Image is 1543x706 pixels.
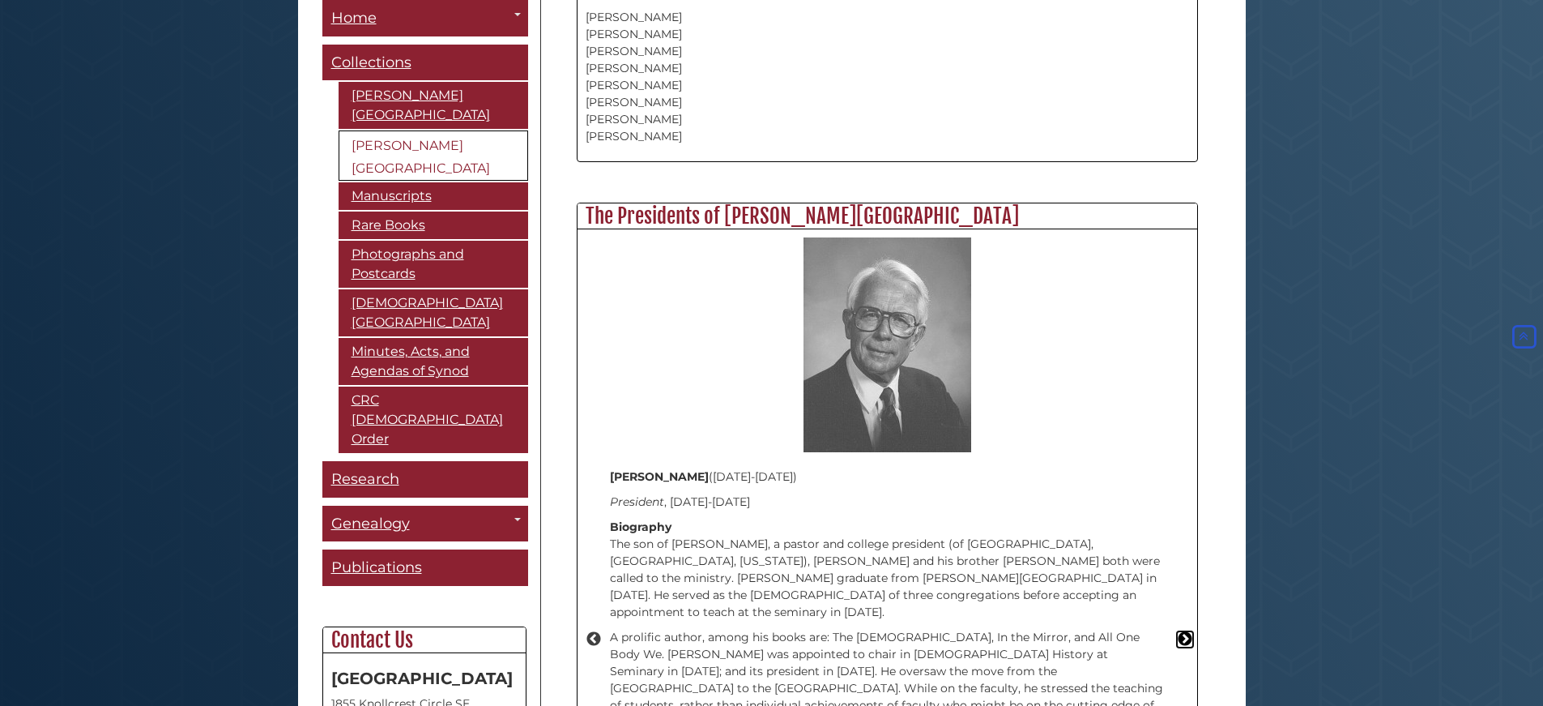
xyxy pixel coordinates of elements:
[323,627,526,653] h2: Contact Us
[322,506,528,542] a: Genealogy
[610,519,1165,621] p: The son of [PERSON_NAME], a pastor and college president (of [GEOGRAPHIC_DATA], [GEOGRAPHIC_DATA]...
[610,469,709,484] strong: [PERSON_NAME]
[339,241,528,288] a: Photographs and Postcards
[339,212,528,239] a: Rare Books
[610,494,1165,511] p: , [DATE]-[DATE]
[1509,330,1539,344] a: Back to Top
[331,515,410,533] span: Genealogy
[339,131,528,181] a: [PERSON_NAME][GEOGRAPHIC_DATA]
[339,82,528,129] a: [PERSON_NAME][GEOGRAPHIC_DATA]
[331,470,399,488] span: Research
[331,53,411,71] span: Collections
[339,387,528,453] a: CRC [DEMOGRAPHIC_DATA] Order
[331,9,377,27] span: Home
[1177,631,1193,648] button: Next
[322,550,528,586] a: Publications
[331,669,513,688] strong: [GEOGRAPHIC_DATA]
[610,520,671,534] strong: Biography
[339,289,528,336] a: [DEMOGRAPHIC_DATA][GEOGRAPHIC_DATA]
[610,469,1165,486] p: ([DATE]-[DATE])
[322,45,528,81] a: Collections
[578,203,1197,229] h2: The Presidents of [PERSON_NAME][GEOGRAPHIC_DATA]
[586,9,1189,145] p: [PERSON_NAME] [PERSON_NAME] [PERSON_NAME] [PERSON_NAME] [PERSON_NAME] [PERSON_NAME] [PERSON_NAME]...
[322,461,528,498] a: Research
[331,558,422,576] span: Publications
[610,494,664,509] em: President
[586,631,602,648] button: Previous
[339,338,528,385] a: Minutes, Acts, and Agendas of Synod
[339,182,528,210] a: Manuscripts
